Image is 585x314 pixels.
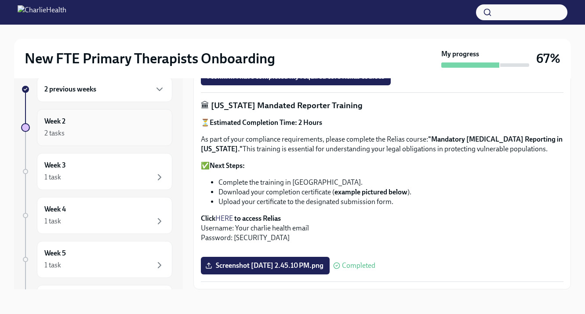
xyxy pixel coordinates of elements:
p: Username: Your charlie health email Password: [SECURITY_DATA] [201,214,563,243]
li: Upload your certificate to the designated submission form. [218,197,563,207]
strong: Estimated Completion Time: 2 Hours [210,118,322,127]
span: Screenshot [DATE] 2.45.10 PM.png [207,261,323,270]
h3: 67% [536,51,560,66]
img: CharlieHealth [18,5,66,19]
h2: New FTE Primary Therapists Onboarding [25,50,275,67]
h6: Week 3 [44,161,66,170]
div: 2 previous weeks [37,77,172,102]
p: ⏳ [201,118,563,128]
strong: Click [201,214,215,223]
div: 1 task [44,216,61,226]
strong: Next Steps: [210,161,245,170]
h6: Week 2 [44,117,65,126]
strong: example pictured below [334,188,407,196]
h6: Week 5 [44,248,66,258]
strong: to access Relias [234,214,281,223]
li: Download your completion certificate ( ). [218,187,563,197]
h6: 2 previous weeks [44,84,96,94]
div: 1 task [44,260,61,270]
span: Completed [342,262,375,269]
a: Week 31 task [21,153,172,190]
p: ✅ [201,161,563,171]
a: Week 51 task [21,241,172,278]
a: HERE [215,214,233,223]
p: As part of your compliance requirements, please complete the Relias course: This training is esse... [201,135,563,154]
p: 🏛 [US_STATE] Mandated Reporter Training [201,100,563,111]
div: 2 tasks [44,128,65,138]
div: 1 task [44,172,61,182]
strong: My progress [441,49,479,59]
li: Complete the training in [GEOGRAPHIC_DATA]. [218,178,563,187]
a: Week 22 tasks [21,109,172,146]
h6: Week 4 [44,204,66,214]
label: Screenshot [DATE] 2.45.10 PM.png [201,257,330,274]
a: Week 41 task [21,197,172,234]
